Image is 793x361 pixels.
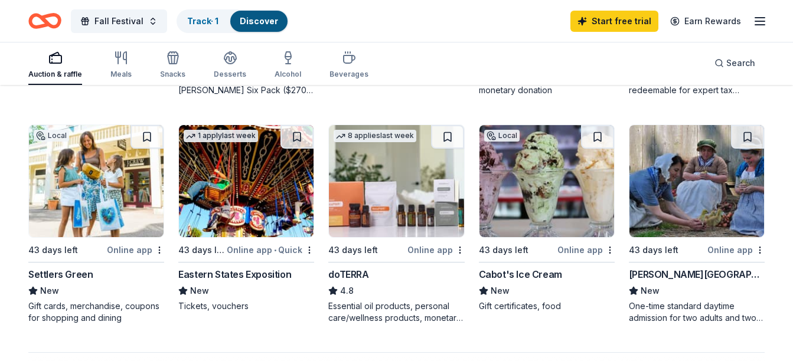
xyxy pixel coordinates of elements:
[274,245,276,255] span: •
[28,243,78,257] div: 43 days left
[71,9,167,33] button: Fall Festival
[479,300,615,312] div: Gift certificates, food
[28,7,61,35] a: Home
[28,46,82,85] button: Auction & raffle
[29,125,164,237] img: Image for Settlers Green
[178,243,224,257] div: 43 days left
[240,16,278,26] a: Discover
[184,130,258,142] div: 1 apply last week
[641,284,660,298] span: New
[479,124,615,312] a: Image for Cabot's Ice CreamLocal43 days leftOnline appCabot's Ice CreamNewGift certificates, food
[94,14,143,28] span: Fall Festival
[187,16,218,26] a: Track· 1
[629,267,765,281] div: [PERSON_NAME][GEOGRAPHIC_DATA]
[663,11,748,32] a: Earn Rewards
[28,70,82,79] div: Auction & raffle
[334,130,416,142] div: 8 applies last week
[570,11,658,32] a: Start free trial
[491,284,510,298] span: New
[705,51,765,75] button: Search
[340,284,354,298] span: 4.8
[328,267,368,281] div: doTERRA
[328,300,464,324] div: Essential oil products, personal care/wellness products, monetary donations
[110,46,132,85] button: Meals
[40,284,59,298] span: New
[178,124,314,312] a: Image for Eastern States Exposition1 applylast week43 days leftOnline app•QuickEastern States Exp...
[178,300,314,312] div: Tickets, vouchers
[275,70,301,79] div: Alcohol
[178,267,291,281] div: Eastern States Exposition
[28,300,164,324] div: Gift cards, merchandise, coupons for shopping and dining
[629,125,764,237] img: Image for Coggeshall Farm Museum
[629,124,765,324] a: Image for Coggeshall Farm Museum43 days leftOnline app[PERSON_NAME][GEOGRAPHIC_DATA]NewOne-time s...
[34,130,69,142] div: Local
[28,124,164,324] a: Image for Settlers GreenLocal43 days leftOnline appSettlers GreenNewGift cards, merchandise, coup...
[479,125,614,237] img: Image for Cabot's Ice Cream
[190,284,209,298] span: New
[179,125,314,237] img: Image for Eastern States Exposition
[629,243,678,257] div: 43 days left
[227,242,314,257] div: Online app Quick
[479,267,562,281] div: Cabot's Ice Cream
[328,124,464,324] a: Image for doTERRA8 applieslast week43 days leftOnline appdoTERRA4.8Essential oil products, person...
[177,9,289,33] button: Track· 1Discover
[160,70,185,79] div: Snacks
[329,125,464,237] img: Image for doTERRA
[160,46,185,85] button: Snacks
[479,243,528,257] div: 43 days left
[110,70,132,79] div: Meals
[629,300,765,324] div: One-time standard daytime admission for two adults and two youth
[707,242,765,257] div: Online app
[214,46,246,85] button: Desserts
[214,70,246,79] div: Desserts
[328,243,378,257] div: 43 days left
[329,70,368,79] div: Beverages
[275,46,301,85] button: Alcohol
[107,242,164,257] div: Online app
[329,46,368,85] button: Beverages
[726,56,755,70] span: Search
[557,242,615,257] div: Online app
[484,130,520,142] div: Local
[28,267,93,281] div: Settlers Green
[407,242,465,257] div: Online app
